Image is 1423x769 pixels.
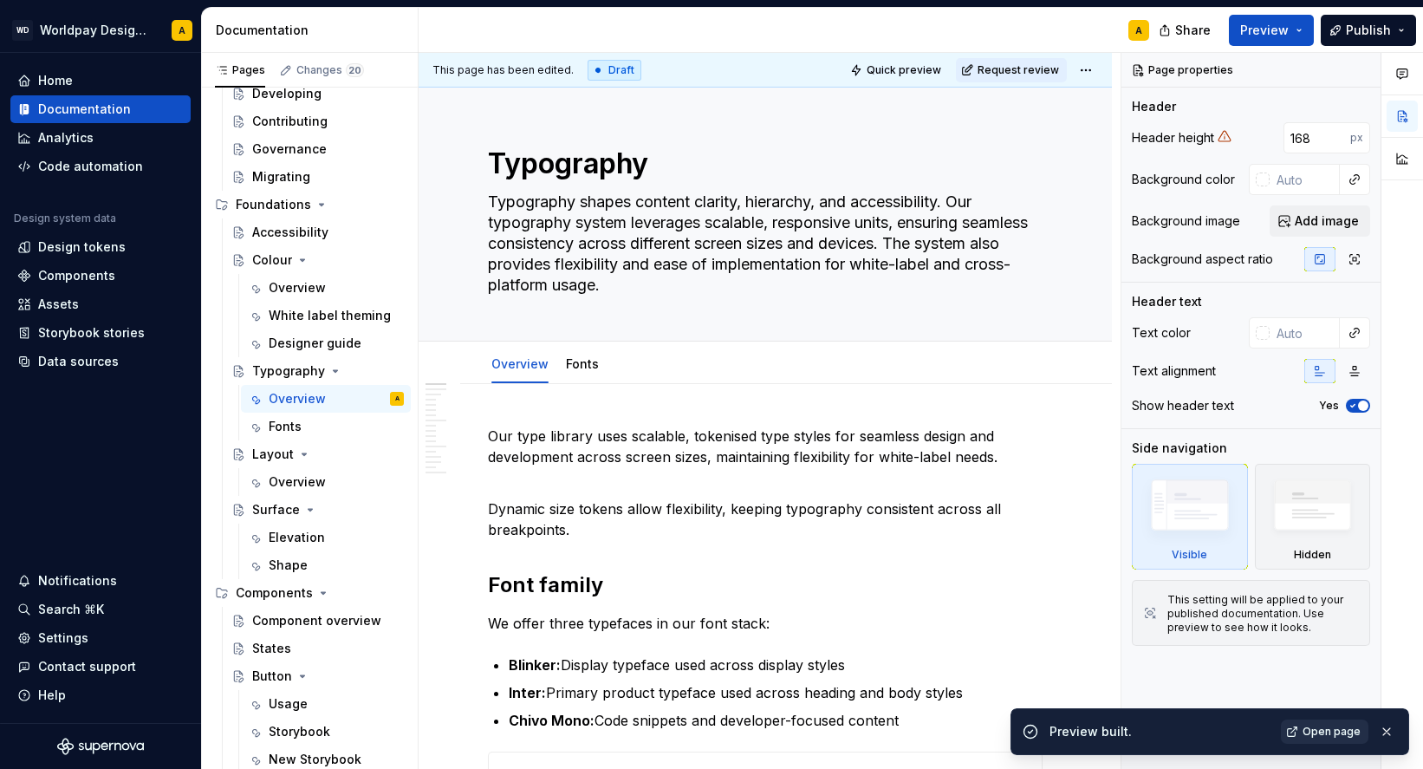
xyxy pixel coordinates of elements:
[10,124,191,152] a: Analytics
[588,60,641,81] div: Draft
[1283,122,1350,153] input: Auto
[252,113,328,130] div: Contributing
[956,58,1067,82] button: Request review
[10,348,191,375] a: Data sources
[38,158,143,175] div: Code automation
[252,168,310,186] div: Migrating
[241,274,411,302] a: Overview
[38,267,115,284] div: Components
[215,63,265,77] div: Pages
[224,357,411,385] a: Typography
[1132,293,1202,310] div: Header text
[241,524,411,551] a: Elevation
[509,656,561,674] strong: Blinker:
[1132,464,1248,570] div: Visible
[10,67,191,94] a: Home
[38,687,66,704] div: Help
[38,658,136,675] div: Contact support
[224,607,411,635] a: Component overview
[38,324,145,342] div: Storybook stories
[432,63,574,77] span: This page has been edited.
[1319,399,1339,413] label: Yes
[10,653,191,681] button: Contact support
[10,567,191,595] button: Notifications
[1132,212,1240,230] div: Background image
[252,224,328,241] div: Accessibility
[845,58,949,82] button: Quick preview
[10,233,191,261] a: Design tokens
[488,426,1043,488] p: Our type library uses scalable, tokenised type styles for seamless design and development across ...
[488,613,1043,634] p: We offer three typefaces in our font stack:
[241,385,411,413] a: OverviewA
[224,163,411,191] a: Migrating
[509,712,595,729] strong: Chivo Mono:
[12,20,33,41] div: WD
[252,362,325,380] div: Typography
[491,356,549,371] a: Overview
[38,353,119,370] div: Data sources
[38,101,131,118] div: Documentation
[1132,98,1176,115] div: Header
[252,640,291,657] div: States
[867,63,941,77] span: Quick preview
[224,218,411,246] a: Accessibility
[38,72,73,89] div: Home
[38,129,94,147] div: Analytics
[224,108,411,135] a: Contributing
[252,501,300,518] div: Surface
[269,529,325,546] div: Elevation
[1132,324,1191,342] div: Text color
[488,499,1043,540] p: Dynamic size tokens allow flexibility, keeping typography consistent across all breakpoints.
[269,557,308,574] div: Shape
[269,307,391,324] div: White label theming
[10,290,191,318] a: Assets
[1270,164,1340,195] input: Auto
[1132,362,1216,380] div: Text alignment
[269,418,302,435] div: Fonts
[269,279,326,297] div: Overview
[224,135,411,163] a: Governance
[1229,15,1314,46] button: Preview
[10,262,191,290] a: Components
[1303,725,1361,739] span: Open page
[252,251,292,269] div: Colour
[1346,22,1391,39] span: Publish
[236,196,311,213] div: Foundations
[216,22,411,39] div: Documentation
[1270,317,1340,349] input: Auto
[236,584,313,602] div: Components
[1167,593,1359,635] div: This setting will be applied to your published documentation. Use preview to see how it looks.
[224,80,411,108] a: Developing
[38,238,126,256] div: Design tokens
[269,751,361,768] div: New Storybook
[224,662,411,690] a: Button
[38,296,79,313] div: Assets
[241,690,411,718] a: Usage
[241,302,411,329] a: White label theming
[1049,723,1270,740] div: Preview built.
[1295,212,1359,230] span: Add image
[484,188,1039,299] textarea: Typography shapes content clarity, hierarchy, and accessibility. Our typography system leverages ...
[1255,464,1371,570] div: Hidden
[296,63,364,77] div: Changes
[10,596,191,623] button: Search ⌘K
[395,390,400,407] div: A
[38,601,104,618] div: Search ⌘K
[179,23,185,37] div: A
[1350,131,1363,145] p: px
[1132,397,1234,414] div: Show header text
[566,356,599,371] a: Fonts
[14,212,116,225] div: Design system data
[224,496,411,524] a: Surface
[10,153,191,180] a: Code automation
[38,572,117,590] div: Notifications
[38,629,88,647] div: Settings
[3,11,198,49] button: WDWorldpay Design SystemA
[241,468,411,496] a: Overview
[1132,251,1273,268] div: Background aspect ratio
[1150,15,1222,46] button: Share
[346,63,364,77] span: 20
[509,710,1043,731] p: Code snippets and developer-focused content
[252,668,292,685] div: Button
[10,624,191,652] a: Settings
